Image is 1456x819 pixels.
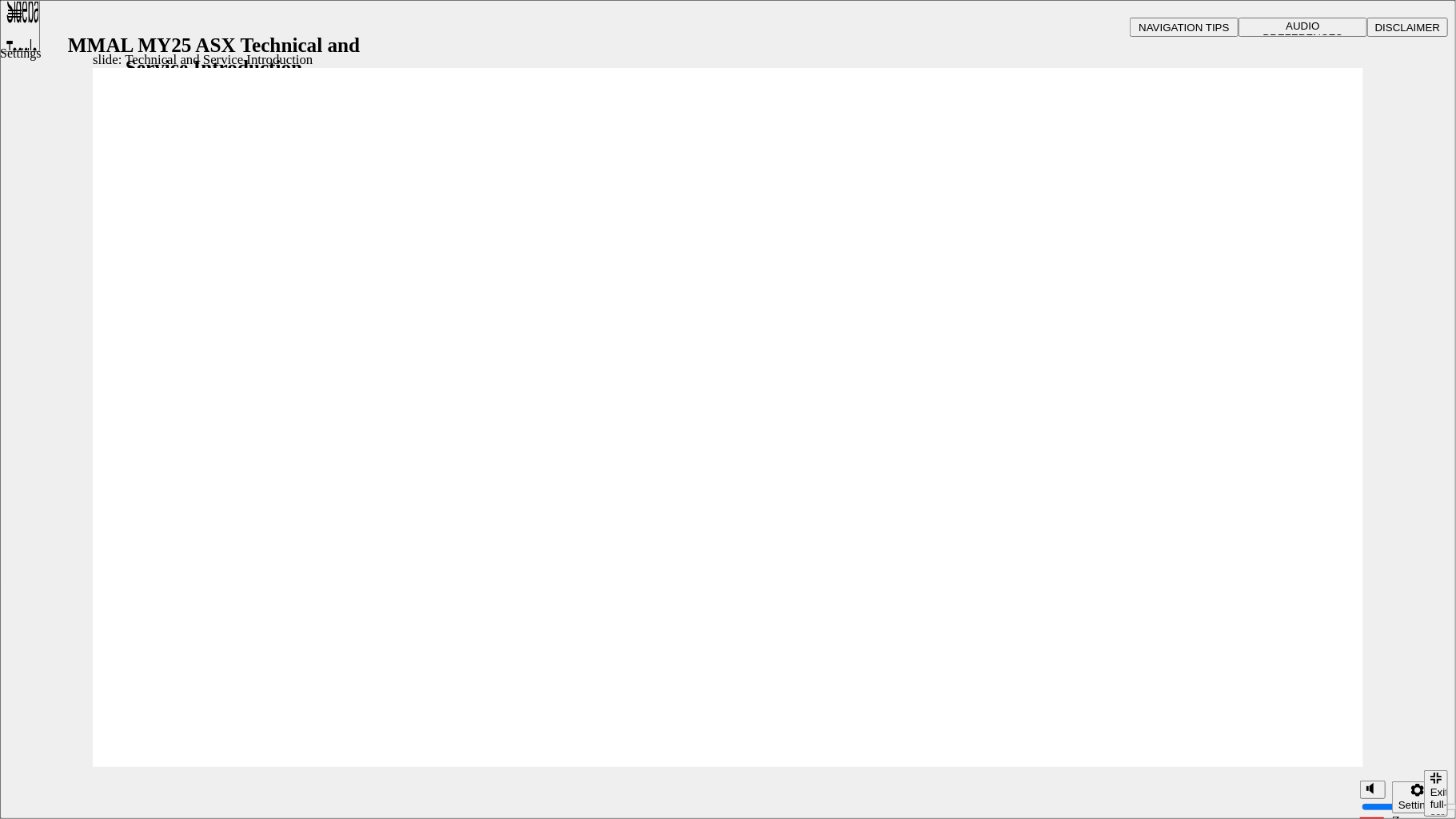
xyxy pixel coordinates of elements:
[1352,767,1416,819] div: misc controls
[1367,18,1448,37] button: DISCLAIMER
[1398,799,1437,811] div: Settings
[1424,767,1448,819] nav: slide navigation
[1360,781,1386,799] button: Mute (Ctrl+Alt+M)
[1392,781,1443,813] button: Settings
[1139,22,1229,34] span: NAVIGATION TIPS
[1239,18,1367,37] button: AUDIO PREFERENCES
[1424,770,1448,817] button: Exit full-screen (Ctrl+Alt+F)
[1263,20,1343,44] span: AUDIO PREFERENCES
[1130,18,1239,37] button: NAVIGATION TIPS
[1375,22,1440,34] span: DISCLAIMER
